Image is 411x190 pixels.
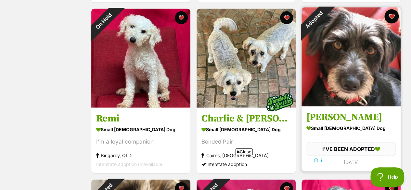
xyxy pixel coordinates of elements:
img: Freddie [302,7,401,107]
img: bonded besties [263,86,295,119]
button: favourite [280,11,293,24]
img: Remi [91,9,190,108]
iframe: Help Scout Beacon - Open [370,167,405,187]
a: On Hold [91,103,190,109]
div: I'm a loyal companion [96,137,186,146]
div: small [DEMOGRAPHIC_DATA] Dog [201,125,291,134]
h3: Remi [96,112,186,125]
a: Charlie & [PERSON_NAME] small [DEMOGRAPHIC_DATA] Dog Bonded Pair Cairns, [GEOGRAPHIC_DATA] Inters... [197,108,296,173]
span: Close [235,148,253,155]
div: Bonded Pair [201,137,291,146]
a: Remi small [DEMOGRAPHIC_DATA] Dog I'm a loyal companion Kingaroy, QLD Interstate adoption unavail... [91,108,190,173]
button: favourite [384,9,399,24]
iframe: Advertisement [87,158,324,187]
a: [PERSON_NAME] small [DEMOGRAPHIC_DATA] Dog I'VE BEEN ADOPTED [DATE] favourite [302,106,401,171]
div: small [DEMOGRAPHIC_DATA] Dog [306,123,396,133]
div: [DATE] [306,158,396,167]
img: consumer-privacy-logo.png [1,1,6,6]
h3: [PERSON_NAME] [306,111,396,123]
img: Charlie & Isa [197,9,296,108]
h3: Charlie & [PERSON_NAME] [201,112,291,125]
div: I'VE BEEN ADOPTED [306,142,396,156]
div: Cairns, [GEOGRAPHIC_DATA] [201,151,291,160]
button: favourite [175,11,188,24]
a: Adopted [302,101,401,108]
div: Kingaroy, QLD [96,151,186,160]
div: small [DEMOGRAPHIC_DATA] Dog [96,125,186,134]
